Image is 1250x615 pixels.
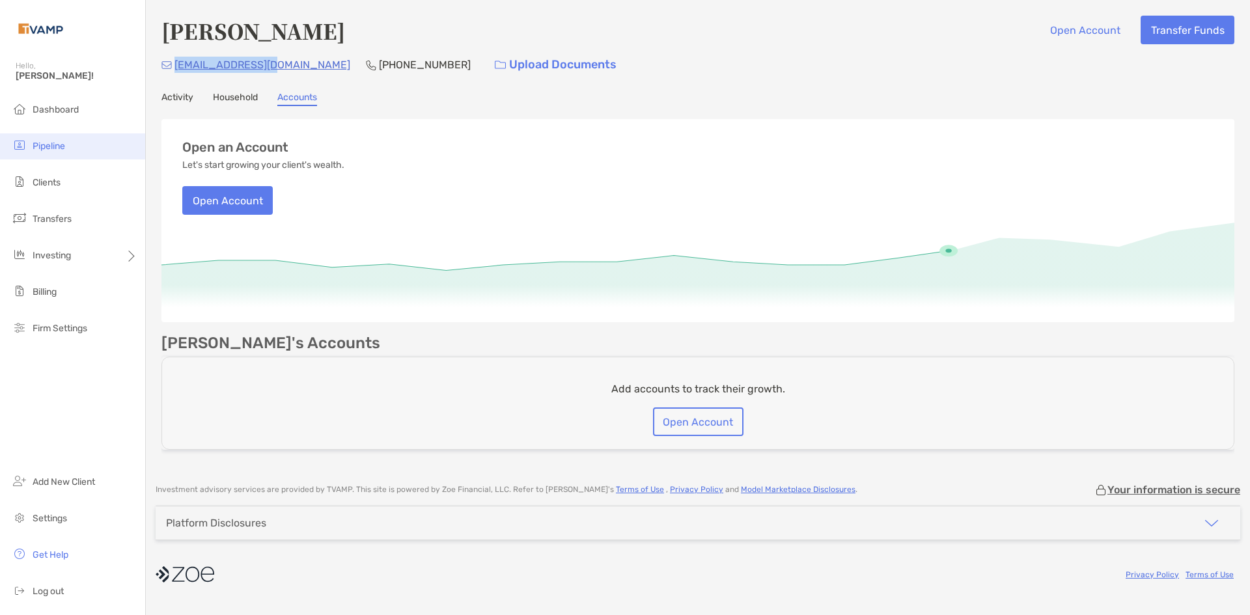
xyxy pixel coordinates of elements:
[12,101,27,116] img: dashboard icon
[1040,16,1130,44] button: Open Account
[366,60,376,70] img: Phone Icon
[182,160,344,171] p: Let's start growing your client's wealth.
[156,560,214,589] img: company logo
[1204,515,1219,531] img: icon arrow
[33,323,87,334] span: Firm Settings
[33,586,64,597] span: Log out
[12,137,27,153] img: pipeline icon
[33,177,61,188] span: Clients
[182,186,273,215] button: Open Account
[213,92,258,106] a: Household
[161,92,193,106] a: Activity
[12,546,27,562] img: get-help icon
[616,485,664,494] a: Terms of Use
[486,51,625,79] a: Upload Documents
[16,70,137,81] span: [PERSON_NAME]!
[33,549,68,560] span: Get Help
[33,286,57,297] span: Billing
[611,381,785,397] p: Add accounts to track their growth.
[33,250,71,261] span: Investing
[653,407,743,436] button: Open Account
[161,16,345,46] h4: [PERSON_NAME]
[12,510,27,525] img: settings icon
[379,57,471,73] p: [PHONE_NUMBER]
[33,141,65,152] span: Pipeline
[1107,484,1240,496] p: Your information is secure
[12,174,27,189] img: clients icon
[12,247,27,262] img: investing icon
[16,5,66,52] img: Zoe Logo
[33,104,79,115] span: Dashboard
[12,320,27,335] img: firm-settings icon
[12,582,27,598] img: logout icon
[1186,570,1234,579] a: Terms of Use
[1126,570,1179,579] a: Privacy Policy
[182,140,288,155] h3: Open an Account
[670,485,723,494] a: Privacy Policy
[156,485,857,495] p: Investment advisory services are provided by TVAMP . This site is powered by Zoe Financial, LLC. ...
[741,485,855,494] a: Model Marketplace Disclosures
[1141,16,1234,44] button: Transfer Funds
[33,476,95,487] span: Add New Client
[166,517,266,529] div: Platform Disclosures
[161,335,380,351] p: [PERSON_NAME]'s Accounts
[277,92,317,106] a: Accounts
[161,61,172,69] img: Email Icon
[495,61,506,70] img: button icon
[174,57,350,73] p: [EMAIL_ADDRESS][DOMAIN_NAME]
[12,473,27,489] img: add_new_client icon
[12,210,27,226] img: transfers icon
[33,213,72,225] span: Transfers
[33,513,67,524] span: Settings
[12,283,27,299] img: billing icon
